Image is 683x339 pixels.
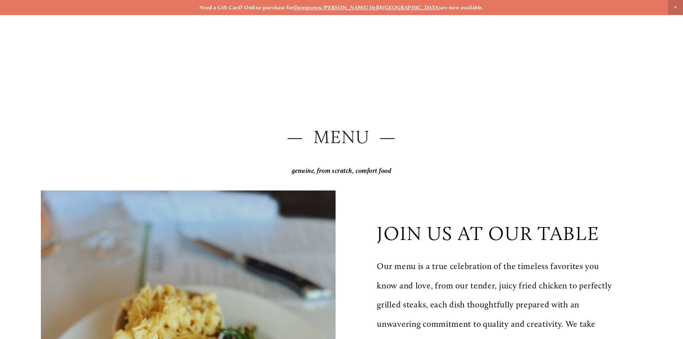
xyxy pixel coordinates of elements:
strong: , [321,4,323,11]
a: [PERSON_NAME] Dell [323,4,379,11]
a: Downtown [294,4,322,11]
strong: are now available. [440,4,484,11]
h2: — Menu — [41,124,642,150]
em: genuine, from scratch, comfort food [292,167,392,175]
p: join us at our table [377,222,599,245]
strong: & [379,4,383,11]
a: [GEOGRAPHIC_DATA] [383,4,440,11]
strong: Need a Gift Card? Online purchase for [199,4,294,11]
